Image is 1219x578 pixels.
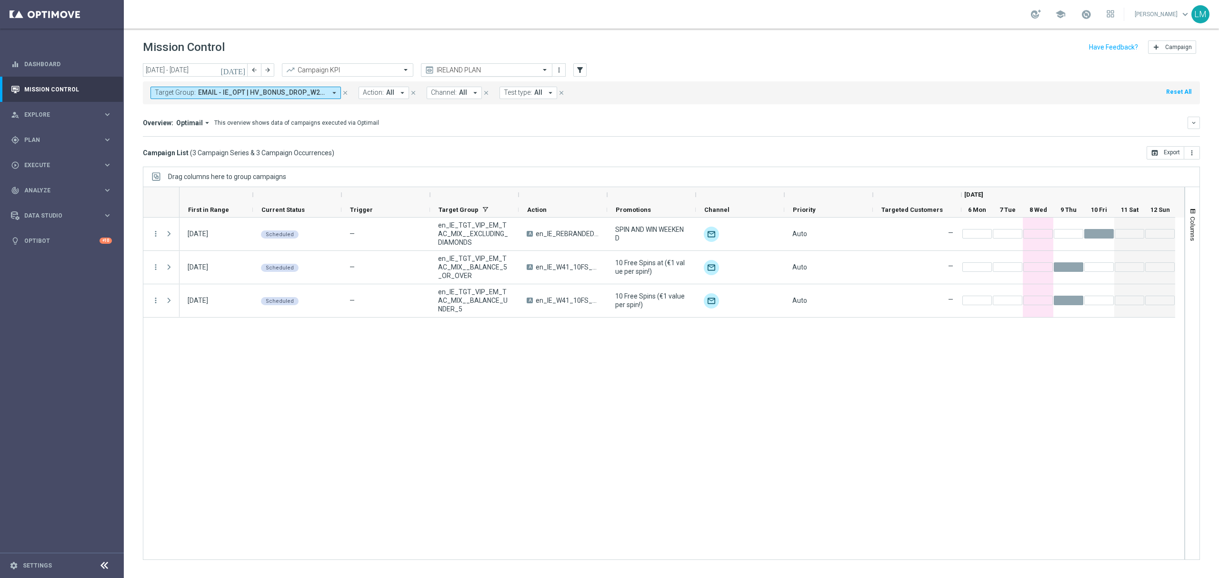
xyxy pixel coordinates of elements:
[421,63,552,77] ng-select: IRELAND PLAN
[220,66,246,74] i: [DATE]
[103,211,112,220] i: keyboard_arrow_right
[11,136,103,144] div: Plan
[792,230,807,238] span: Auto
[151,296,160,305] button: more_vert
[350,263,355,271] span: —
[143,218,180,251] div: Press SPACE to select this row.
[143,63,248,77] input: Select date range
[1165,44,1192,50] span: Campaign
[168,173,286,180] div: Row Groups
[483,90,490,96] i: close
[1165,87,1192,97] button: Reset All
[24,228,100,253] a: Optibot
[264,67,271,73] i: arrow_forward
[190,149,192,157] span: (
[948,262,953,270] label: —
[23,563,52,568] a: Settings
[261,263,299,272] colored-tag: Scheduled
[11,211,103,220] div: Data Studio
[459,89,467,97] span: All
[214,119,379,127] div: This overview shows data of campaigns executed via Optimail
[10,161,112,169] button: play_circle_outline Execute keyboard_arrow_right
[1055,9,1066,20] span: school
[188,263,208,271] div: 09 Oct 2025, Thursday
[615,259,688,276] span: 10 Free Spins at (€1 value per spin!)
[409,88,418,98] button: close
[143,119,173,127] h3: Overview:
[1147,146,1184,159] button: open_in_browser Export
[1191,5,1209,23] div: LM
[557,88,566,98] button: close
[386,89,394,97] span: All
[1134,7,1191,21] a: [PERSON_NAME]keyboard_arrow_down
[615,225,688,242] span: SPIN AND WIN WEEKEND
[1188,117,1200,129] button: keyboard_arrow_down
[251,67,258,73] i: arrow_back
[261,229,299,239] colored-tag: Scheduled
[576,66,584,74] i: filter_alt
[1180,9,1190,20] span: keyboard_arrow_down
[11,186,20,195] i: track_changes
[1121,206,1139,213] span: 11 Sat
[261,296,299,305] colored-tag: Scheduled
[24,188,103,193] span: Analyze
[704,260,719,275] img: Optimail
[11,51,112,77] div: Dashboard
[24,137,103,143] span: Plan
[438,254,510,280] span: en_IE_TGT_VIP_EM_TAC_MIX__BALANCE_5_OR_OVER
[24,51,112,77] a: Dashboard
[10,60,112,68] button: equalizer Dashboard
[151,229,160,238] button: more_vert
[1150,206,1170,213] span: 12 Sun
[176,119,203,127] span: Optimail
[527,231,533,237] span: A
[10,187,112,194] button: track_changes Analyze keyboard_arrow_right
[554,64,564,76] button: more_vert
[471,89,480,97] i: arrow_drop_down
[24,213,103,219] span: Data Studio
[438,288,510,313] span: en_IE_TGT_VIP_EM_TAC_MIX__BALANCE_UNDER_5
[536,296,599,305] span: en_IE_W41_10FS__VIP_EMA_TAC_GM
[948,229,953,237] label: —
[1184,146,1200,159] button: more_vert
[342,90,349,96] i: close
[1029,206,1047,213] span: 8 Wed
[266,265,294,271] span: Scheduled
[350,297,355,304] span: —
[350,206,373,213] span: Trigger
[558,90,565,96] i: close
[482,88,490,98] button: close
[261,206,305,213] span: Current Status
[11,110,20,119] i: person_search
[704,227,719,242] img: Optimail
[1151,149,1159,157] i: open_in_browser
[1060,206,1077,213] span: 9 Thu
[948,295,953,304] label: —
[103,135,112,144] i: keyboard_arrow_right
[11,186,103,195] div: Analyze
[10,561,18,570] i: settings
[11,228,112,253] div: Optibot
[11,60,20,69] i: equalizer
[11,161,20,169] i: play_circle_outline
[219,63,248,78] button: [DATE]
[10,237,112,245] div: lightbulb Optibot +10
[188,206,229,213] span: First in Range
[616,206,651,213] span: Promotions
[10,111,112,119] div: person_search Explore keyboard_arrow_right
[1189,217,1197,241] span: Columns
[10,86,112,93] button: Mission Control
[192,149,332,157] span: 3 Campaign Series & 3 Campaign Occurrences
[504,89,532,97] span: Test type:
[555,66,563,74] i: more_vert
[103,110,112,119] i: keyboard_arrow_right
[11,161,103,169] div: Execute
[11,110,103,119] div: Explore
[143,40,225,54] h1: Mission Control
[1089,44,1138,50] input: Have Feedback?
